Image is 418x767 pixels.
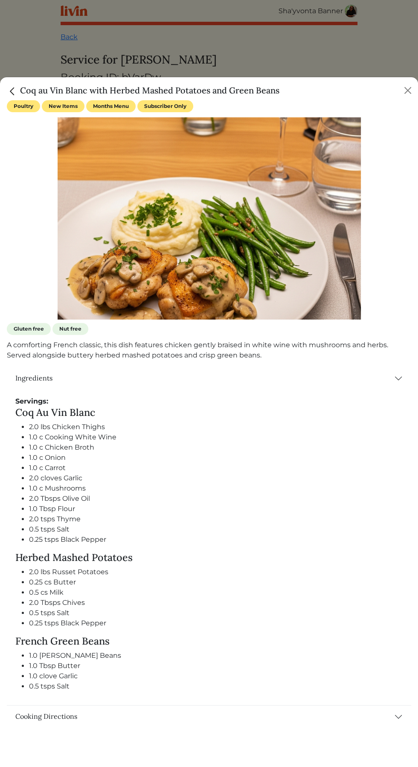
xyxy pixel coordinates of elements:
li: 0.5 tsps Salt [29,681,403,691]
li: 2.0 lbs Chicken Thighs [29,422,403,432]
li: 1.0 Tbsp Flour [29,504,403,514]
li: 1.0 c Onion [29,453,403,463]
li: 1.0 Tbsp Butter [29,661,403,671]
button: Ingredients [7,367,411,389]
span: New Items [42,100,84,112]
li: 1.0 [PERSON_NAME] Beans [29,651,403,661]
span: Poultry [7,100,40,112]
img: back_caret-0738dc900bf9763b5e5a40894073b948e17d9601fd527fca9689b06ce300169f.svg [7,86,18,97]
li: 1.0 c Chicken Broth [29,442,403,453]
p: A comforting French classic, this dish features chicken gently braised in white wine with mushroo... [7,340,411,360]
span: Gluten free [7,323,51,335]
li: 1.0 clove Garlic [29,671,403,681]
strong: Servings: [15,397,48,405]
li: 0.25 cs Butter [29,577,403,587]
li: 0.5 tsps Salt [29,524,403,535]
span: Subscriber Only [137,100,193,112]
li: 1.0 c Cooking White Wine [29,432,403,442]
li: 1.0 c Carrot [29,463,403,473]
h4: Coq Au Vin Blanc [15,407,403,418]
h5: Coq au Vin Blanc with Herbed Mashed Potatoes and Green Beans [7,84,279,97]
li: 0.25 tsps Black Pepper [29,535,403,545]
li: 2.0 Tbsps Olive Oil [29,494,403,504]
li: 2.0 Tbsps Chives [29,598,403,608]
li: 0.5 cs Milk [29,587,403,598]
h4: French Green Beans [15,635,403,647]
li: 2.0 cloves Garlic [29,473,403,483]
img: 93271f06077730677460545dc11e4c58 [58,117,361,320]
button: Close [401,84,415,97]
li: 1.0 c Mushrooms [29,483,403,494]
h4: Herbed Mashed Potatoes [15,552,403,564]
li: 0.5 tsps Salt [29,608,403,618]
button: Cooking Directions [7,706,411,728]
li: 2.0 tsps Thyme [29,514,403,524]
a: Close [7,85,20,96]
span: Nut free [52,323,88,335]
li: 0.25 tsps Black Pepper [29,618,403,628]
li: 2.0 lbs Russet Potatoes [29,567,403,577]
span: Months Menu [86,100,136,112]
